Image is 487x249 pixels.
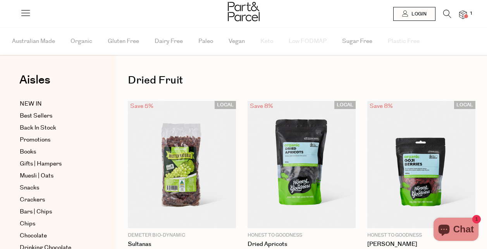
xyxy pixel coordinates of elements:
[393,7,435,21] a: Login
[367,101,395,111] div: Save 8%
[468,10,475,17] span: 1
[20,231,47,240] span: Chocolate
[20,123,56,133] span: Back In Stock
[128,232,236,239] p: Demeter Bio-Dynamic
[20,231,90,240] a: Chocolate
[20,219,90,229] a: Chips
[20,219,35,229] span: Chips
[248,232,356,239] p: Honest to Goodness
[334,101,356,109] span: LOCAL
[20,171,53,181] span: Muesli | Oats
[19,72,50,89] span: Aisles
[20,123,90,133] a: Back In Stock
[20,111,90,121] a: Best Sellers
[20,183,39,193] span: Snacks
[20,147,90,157] a: Books
[289,28,327,55] span: Low FODMAP
[20,135,90,145] a: Promotions
[459,10,467,19] a: 1
[260,28,273,55] span: Keto
[454,101,475,109] span: LOCAL
[108,28,139,55] span: Gluten Free
[20,111,52,121] span: Best Sellers
[12,28,55,55] span: Australian Made
[248,241,356,248] a: Dried Apricots
[248,101,275,111] div: Save 8%
[128,101,156,111] div: Save 5%
[20,147,36,157] span: Books
[342,28,372,55] span: Sugar Free
[20,99,90,109] a: NEW IN
[198,28,213,55] span: Paleo
[20,135,50,145] span: Promotions
[20,171,90,181] a: Muesli | Oats
[155,28,183,55] span: Dairy Free
[367,232,475,239] p: Honest to Goodness
[20,207,52,217] span: Bars | Chips
[128,101,236,228] img: Sultanas
[20,159,90,169] a: Gifts | Hampers
[128,72,475,89] h1: Dried Fruit
[128,241,236,248] a: Sultanas
[20,195,90,205] a: Crackers
[367,241,475,248] a: [PERSON_NAME]
[20,99,42,109] span: NEW IN
[215,101,236,109] span: LOCAL
[367,101,475,228] img: Goji Berries
[19,74,50,94] a: Aisles
[410,11,427,17] span: Login
[71,28,92,55] span: Organic
[248,101,356,228] img: Dried Apricots
[20,207,90,217] a: Bars | Chips
[20,183,90,193] a: Snacks
[229,28,245,55] span: Vegan
[431,218,481,243] inbox-online-store-chat: Shopify online store chat
[388,28,420,55] span: Plastic Free
[20,195,45,205] span: Crackers
[228,2,260,21] img: Part&Parcel
[20,159,62,169] span: Gifts | Hampers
